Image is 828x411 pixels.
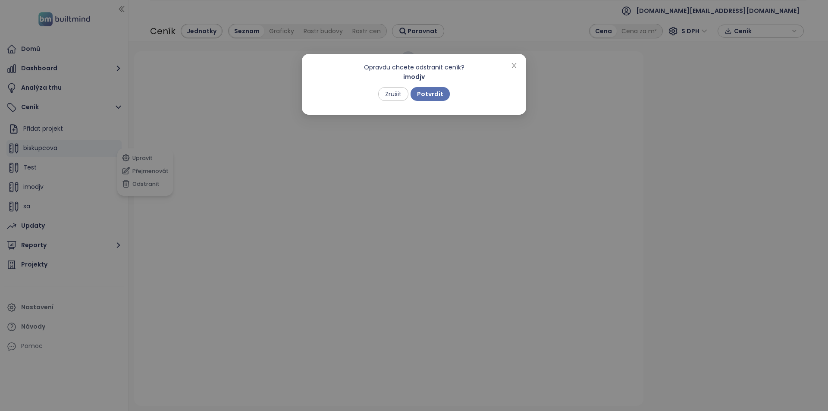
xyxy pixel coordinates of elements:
span: Zrušit [385,89,401,99]
div: Opravdu chcete odstranit ceník? [364,63,464,72]
button: Close [509,61,519,71]
button: Zrušit [378,87,408,101]
span: close [511,62,517,69]
span: imodjv [403,72,425,82]
button: Potvrdit [411,87,450,101]
span: Potvrdit [417,89,443,99]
